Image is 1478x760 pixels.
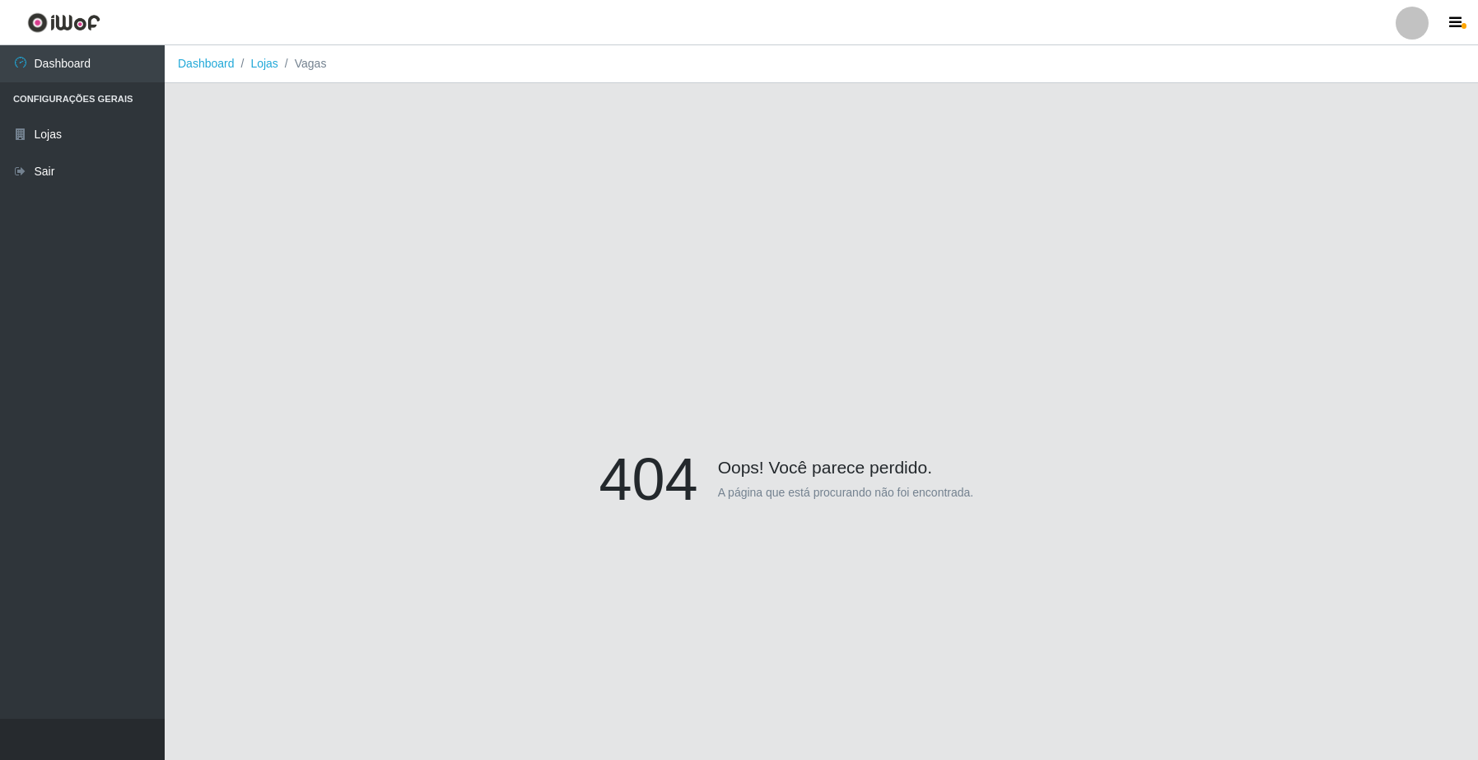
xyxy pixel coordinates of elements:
li: Vagas [278,55,327,72]
nav: breadcrumb [165,45,1478,83]
h4: Oops! Você parece perdido. [599,444,1044,478]
a: Dashboard [178,57,235,70]
p: A página que está procurando não foi encontrada. [718,484,974,501]
h1: 404 [599,444,698,515]
a: Lojas [250,57,277,70]
img: CoreUI Logo [27,12,100,33]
